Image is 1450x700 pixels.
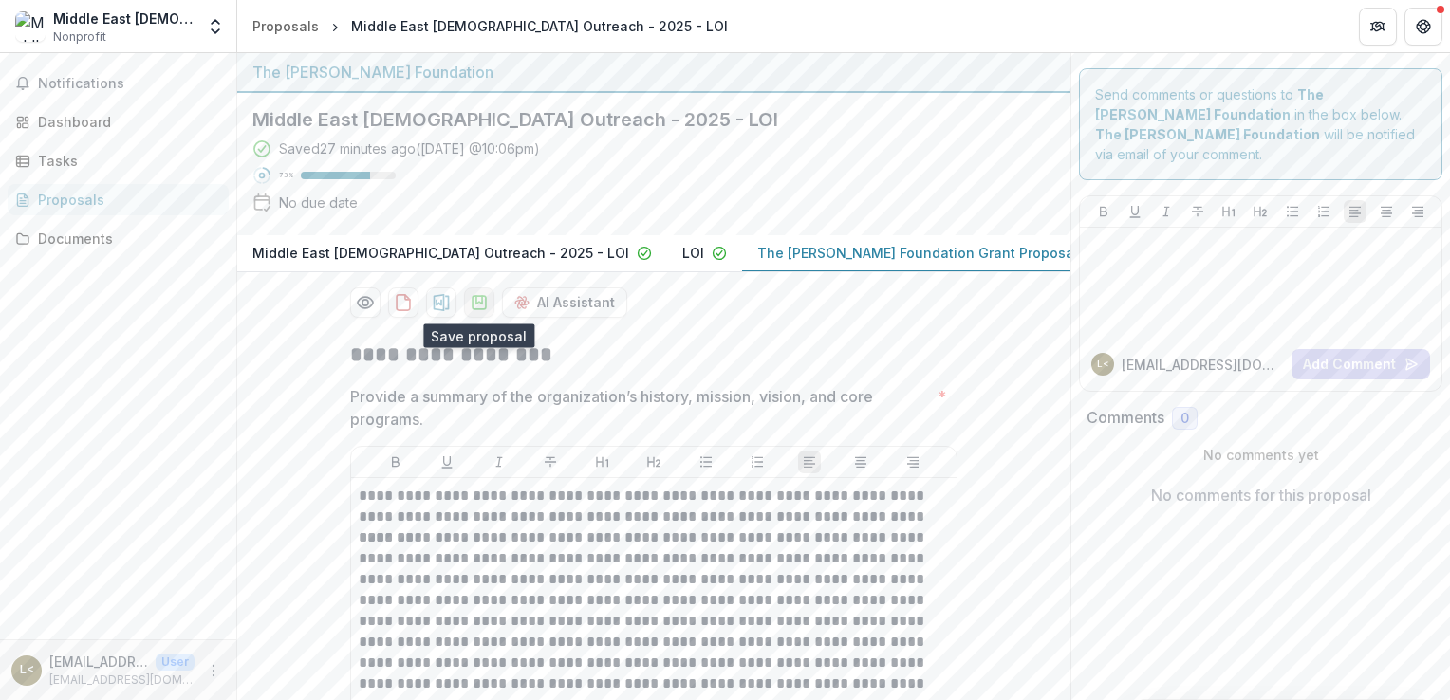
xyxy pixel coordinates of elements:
[8,145,229,176] a: Tasks
[15,11,46,42] img: Middle East Bible Outreach
[591,451,614,473] button: Heading 1
[1186,200,1209,223] button: Strike
[8,184,229,215] a: Proposals
[1359,8,1397,46] button: Partners
[502,287,627,318] button: AI Assistant
[279,169,293,182] p: 73 %
[53,9,195,28] div: Middle East [DEMOGRAPHIC_DATA] Outreach
[279,138,540,158] div: Saved 27 minutes ago ( [DATE] @ 10:06pm )
[245,12,326,40] a: Proposals
[849,451,872,473] button: Align Center
[1406,200,1429,223] button: Align Right
[1097,359,1109,369] div: lmartinez@mebo.org <lmartinez@mebo.org>
[8,223,229,254] a: Documents
[388,287,418,318] button: download-proposal
[798,451,821,473] button: Align Left
[682,243,704,263] p: LOI
[1151,484,1371,507] p: No comments for this proposal
[1155,200,1178,223] button: Italicize
[351,16,728,36] div: Middle East [DEMOGRAPHIC_DATA] Outreach - 2025 - LOI
[38,76,221,92] span: Notifications
[426,287,456,318] button: download-proposal
[1375,200,1398,223] button: Align Center
[1281,200,1304,223] button: Bullet List
[252,61,1055,83] div: The [PERSON_NAME] Foundation
[38,190,214,210] div: Proposals
[53,28,106,46] span: Nonprofit
[350,287,381,318] button: Preview 5d08598a-69ed-4839-8745-66ab625de7a2-2.pdf
[1079,68,1442,180] div: Send comments or questions to in the box below. will be notified via email of your comment.
[1292,349,1430,379] button: Add Comment
[695,451,717,473] button: Bullet List
[1092,200,1115,223] button: Bold
[252,108,1025,131] h2: Middle East [DEMOGRAPHIC_DATA] Outreach - 2025 - LOI
[642,451,665,473] button: Heading 2
[384,451,407,473] button: Bold
[539,451,562,473] button: Strike
[279,193,358,212] div: No due date
[1087,445,1435,465] p: No comments yet
[20,664,34,676] div: lmartinez@mebo.org <lmartinez@mebo.org>
[436,451,458,473] button: Underline
[1087,409,1164,427] h2: Comments
[245,12,735,40] nav: breadcrumb
[49,652,148,672] p: [EMAIL_ADDRESS][DOMAIN_NAME] <[EMAIL_ADDRESS][DOMAIN_NAME]>
[8,106,229,138] a: Dashboard
[1180,411,1189,427] span: 0
[902,451,924,473] button: Align Right
[350,385,930,431] p: Provide a summary of the organization’s history, mission, vision, and core programs.
[757,243,1157,263] p: The [PERSON_NAME] Foundation Grant Proposal Application
[1312,200,1335,223] button: Ordered List
[38,112,214,132] div: Dashboard
[38,229,214,249] div: Documents
[1122,355,1284,375] p: [EMAIL_ADDRESS][DOMAIN_NAME] <
[1404,8,1442,46] button: Get Help
[464,287,494,318] button: download-proposal
[252,16,319,36] div: Proposals
[202,8,229,46] button: Open entity switcher
[38,151,214,171] div: Tasks
[1218,200,1240,223] button: Heading 1
[746,451,769,473] button: Ordered List
[8,68,229,99] button: Notifications
[1124,200,1146,223] button: Underline
[202,659,225,682] button: More
[488,451,511,473] button: Italicize
[49,672,195,689] p: [EMAIL_ADDRESS][DOMAIN_NAME]
[252,243,629,263] p: Middle East [DEMOGRAPHIC_DATA] Outreach - 2025 - LOI
[1095,126,1320,142] strong: The [PERSON_NAME] Foundation
[156,654,195,671] p: User
[1344,200,1366,223] button: Align Left
[1249,200,1272,223] button: Heading 2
